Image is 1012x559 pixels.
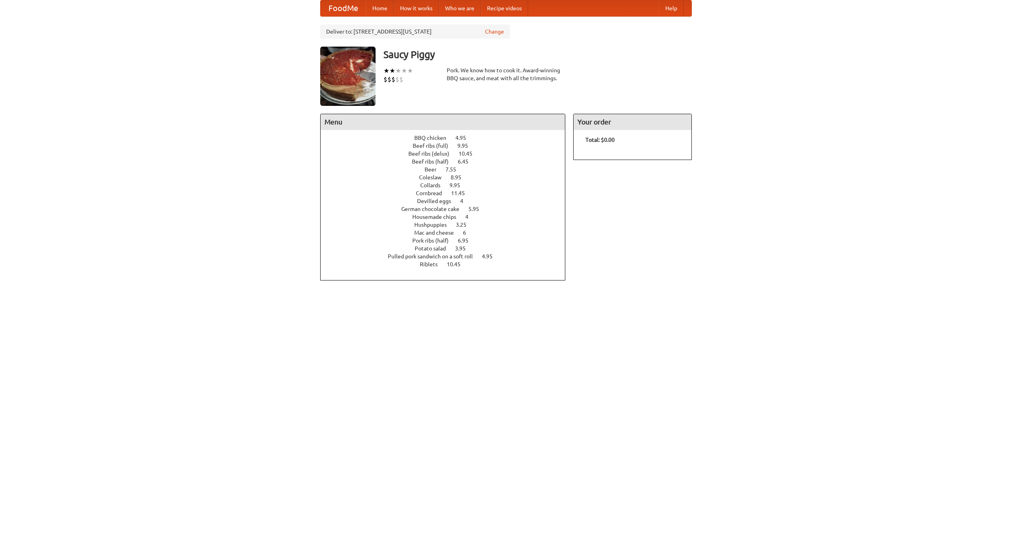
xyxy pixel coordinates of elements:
a: Beef ribs (delux) 10.45 [408,151,487,157]
a: Cornbread 11.45 [416,190,480,196]
span: 4 [465,214,476,220]
span: Hushpuppies [414,222,455,228]
span: Pulled pork sandwich on a soft roll [388,253,481,260]
span: 10.45 [447,261,468,267]
b: Total: $0.00 [585,137,615,143]
div: Pork. We know how to cook it. Award-winning BBQ sauce, and meat with all the trimmings. [447,66,565,82]
h4: Your order [574,114,691,130]
span: 6 [463,230,474,236]
span: Devilled eggs [417,198,459,204]
span: Beef ribs (half) [412,158,457,165]
span: Collards [420,182,448,188]
a: How it works [394,0,439,16]
span: BBQ chicken [414,135,454,141]
a: Beer 7.55 [425,166,471,173]
span: Riblets [420,261,446,267]
li: ★ [383,66,389,75]
span: 9.95 [449,182,468,188]
a: Recipe videos [481,0,528,16]
span: Beef ribs (full) [413,143,456,149]
img: angular.jpg [320,47,376,106]
a: Mac and cheese 6 [414,230,481,236]
a: German chocolate cake 5.95 [401,206,494,212]
span: Beef ribs (delux) [408,151,457,157]
span: 4 [460,198,471,204]
li: $ [399,75,403,84]
li: $ [387,75,391,84]
a: BBQ chicken 4.95 [414,135,481,141]
li: ★ [389,66,395,75]
span: Mac and cheese [414,230,462,236]
a: Devilled eggs 4 [417,198,478,204]
span: German chocolate cake [401,206,467,212]
span: 8.95 [451,174,469,181]
li: ★ [407,66,413,75]
h3: Saucy Piggy [383,47,692,62]
a: Collards 9.95 [420,182,475,188]
span: Pork ribs (half) [412,237,457,244]
a: Hushpuppies 3.25 [414,222,481,228]
span: 6.45 [458,158,476,165]
span: 4.95 [455,135,474,141]
span: 7.55 [446,166,464,173]
a: Beef ribs (half) 6.45 [412,158,483,165]
li: $ [391,75,395,84]
a: Home [366,0,394,16]
div: Deliver to: [STREET_ADDRESS][US_STATE] [320,24,510,39]
span: 9.95 [457,143,476,149]
a: Beef ribs (full) 9.95 [413,143,483,149]
h4: Menu [321,114,565,130]
a: Help [659,0,683,16]
span: 3.25 [456,222,474,228]
li: ★ [395,66,401,75]
a: Housemade chips 4 [412,214,483,220]
span: 6.95 [458,237,476,244]
a: FoodMe [321,0,366,16]
a: Who we are [439,0,481,16]
span: 5.95 [468,206,487,212]
a: Pulled pork sandwich on a soft roll 4.95 [388,253,507,260]
a: Change [485,28,504,36]
span: Cornbread [416,190,450,196]
span: 4.95 [482,253,500,260]
span: Housemade chips [412,214,464,220]
span: Coleslaw [419,174,449,181]
a: Potato salad 3.95 [415,245,480,252]
span: 3.95 [455,245,474,252]
span: 10.45 [459,151,480,157]
span: Beer [425,166,444,173]
a: Pork ribs (half) 6.95 [412,237,483,244]
span: Potato salad [415,245,454,252]
a: Riblets 10.45 [420,261,475,267]
span: 11.45 [451,190,473,196]
li: $ [383,75,387,84]
a: Coleslaw 8.95 [419,174,476,181]
li: $ [395,75,399,84]
li: ★ [401,66,407,75]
